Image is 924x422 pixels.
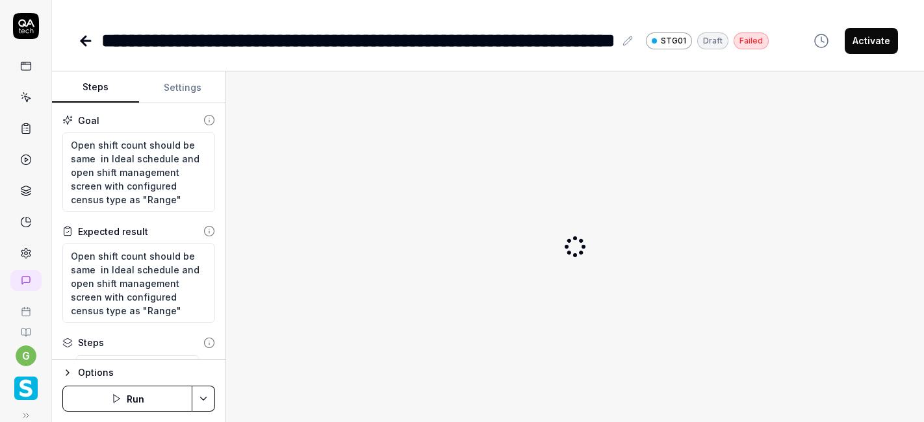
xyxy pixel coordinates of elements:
a: Documentation [5,317,46,338]
div: Expected result [78,225,148,238]
a: STG01 [646,32,692,49]
button: Activate [845,28,898,54]
img: Smartlinx Logo [14,377,38,400]
button: Smartlinx Logo [5,366,46,403]
button: Settings [139,72,226,103]
span: STG01 [661,35,686,47]
div: Steps [78,336,104,349]
div: Goal [78,114,99,127]
div: Failed [734,32,769,49]
button: g [16,345,36,366]
div: Draft [697,32,728,49]
div: Suggestions [62,354,215,394]
a: New conversation [10,270,42,291]
button: Run [62,386,192,412]
div: Options [78,365,215,380]
button: Steps [52,72,139,103]
a: Book a call with us [5,296,46,317]
button: View version history [806,28,837,54]
button: Options [62,365,215,380]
